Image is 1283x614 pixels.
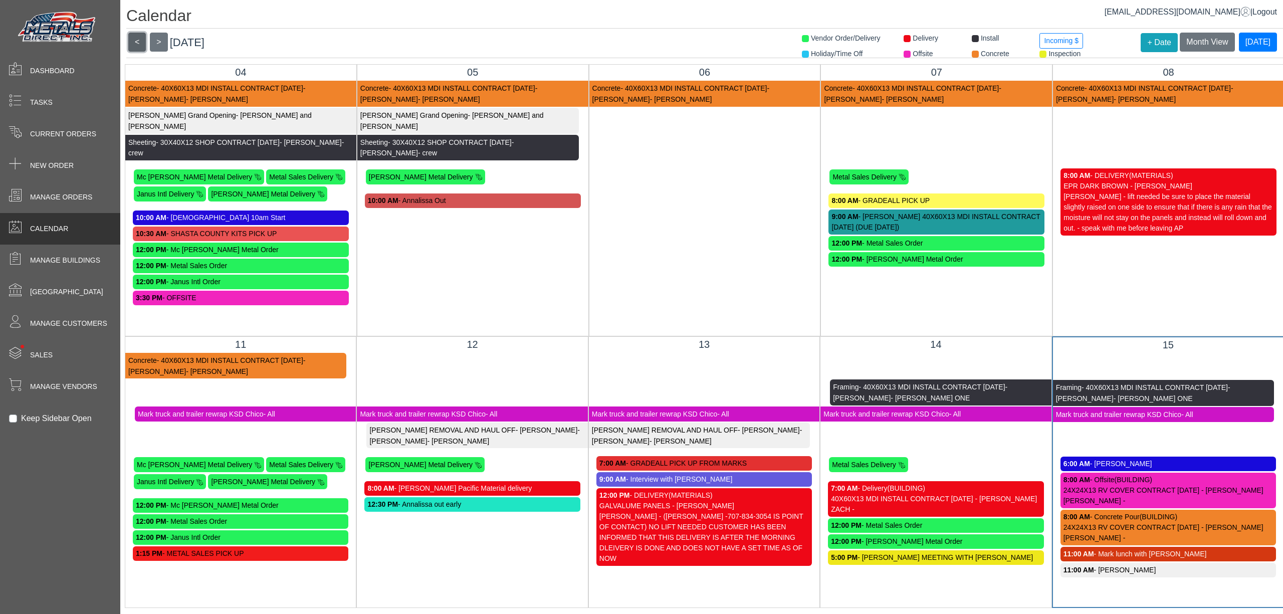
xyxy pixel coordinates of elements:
[831,521,862,529] strong: 12:00 PM
[137,190,194,198] span: Janus Intl Delivery
[369,173,473,181] span: [PERSON_NAME] Metal Delivery
[30,97,53,108] span: Tasks
[1039,33,1083,49] button: Incoming $
[981,34,999,42] span: Install
[828,65,1044,80] div: 07
[1105,6,1277,18] div: |
[30,287,103,297] span: [GEOGRAPHIC_DATA]
[1186,38,1228,46] span: Month View
[280,138,342,146] span: - [PERSON_NAME]
[186,95,248,103] span: - [PERSON_NAME]
[136,230,166,238] strong: 10:30 AM
[1063,549,1273,559] div: - Mark lunch with [PERSON_NAME]
[596,337,812,352] div: 13
[136,246,166,254] strong: 12:00 PM
[831,553,858,561] strong: 5:00 PM
[133,65,349,80] div: 04
[367,484,394,492] strong: 8:00 AM
[136,532,345,543] div: - Janus Intl Order
[157,356,303,364] span: - 40X60X13 MDI INSTALL CONTRACT [DATE]
[30,192,92,202] span: Manage Orders
[981,50,1009,58] span: Concrete
[599,475,626,483] strong: 9:00 AM
[1063,460,1090,468] strong: 6:00 AM
[738,426,800,434] span: - [PERSON_NAME]
[136,214,166,222] strong: 10:00 AM
[831,212,1041,233] div: - [PERSON_NAME] 40X60X13 MDI INSTALL CONTRACT [DATE] (DUE [DATE])
[136,245,346,255] div: - Mc [PERSON_NAME] Metal Order
[1063,170,1273,181] div: - DELIVERY
[418,149,437,157] span: - crew
[30,129,96,139] span: Current Orders
[1063,476,1090,484] strong: 8:00 AM
[1063,566,1094,574] strong: 11:00 AM
[650,95,712,103] span: - [PERSON_NAME]
[599,458,809,469] div: - GRADEALL PICK UP FROM MARKS
[831,484,858,492] strong: 7:00 AM
[1063,181,1273,191] div: EPR DARK BROWN - [PERSON_NAME]
[1063,522,1273,533] div: 24X24X13 RV COVER CONTRACT [DATE] - [PERSON_NAME]
[128,111,312,130] span: - [PERSON_NAME] and [PERSON_NAME]
[831,483,1040,494] div: - Delivery
[1056,84,1085,92] span: Concrete
[1140,513,1177,521] span: (BUILDING)
[599,501,809,511] div: GALVALUME PANELS - [PERSON_NAME]
[592,410,718,418] span: Mark truck and trailer rewrap KSD Chico
[136,533,166,541] strong: 12:00 PM
[21,413,92,425] label: Keep Sidebar Open
[133,337,348,352] div: 11
[136,517,166,525] strong: 12:00 PM
[1063,191,1273,234] div: [PERSON_NAME] - lift needed be sure to place the material slightly raised on one side to ensure t...
[418,95,480,103] span: - [PERSON_NAME]
[913,34,938,42] span: Delivery
[211,478,315,486] span: [PERSON_NAME] Metal Delivery
[1063,171,1090,179] strong: 8:00 AM
[1141,33,1178,52] button: + Date
[831,536,1040,547] div: - [PERSON_NAME] Metal Order
[1048,50,1081,58] span: Inspection
[388,138,512,146] span: - 30X40X12 SHOP CONTRACT [DATE]
[367,499,577,510] div: - Annalissa out early
[831,196,858,204] strong: 8:00 AM
[360,84,538,103] span: - [PERSON_NAME]
[368,196,398,204] strong: 10:00 AM
[360,84,389,92] span: Concrete
[136,501,166,509] strong: 12:00 PM
[364,337,580,352] div: 12
[136,294,162,302] strong: 3:30 PM
[128,111,236,119] span: [PERSON_NAME] Grand Opening
[128,356,306,375] span: - [PERSON_NAME]
[136,548,345,559] div: - METAL SALES PICK UP
[136,213,346,223] div: - [DEMOGRAPHIC_DATA] 10am Start
[1181,411,1193,419] span: - All
[264,410,275,418] span: - All
[592,84,621,92] span: Concrete
[831,238,1041,249] div: - Metal Sales Order
[10,330,35,363] span: •
[620,84,767,92] span: - 40X60X13 MDI INSTALL CONTRACT [DATE]
[126,6,1283,29] h1: Calendar
[15,9,100,46] img: Metals Direct Inc Logo
[369,426,515,434] span: [PERSON_NAME] REMOVAL AND HAUL OFF
[831,255,862,263] strong: 12:00 PM
[360,111,468,119] span: [PERSON_NAME] Grand Opening
[1105,8,1250,16] a: [EMAIL_ADDRESS][DOMAIN_NAME]
[949,410,961,418] span: - All
[137,461,252,469] span: Mc [PERSON_NAME] Metal Delivery
[30,350,53,360] span: Sales
[427,437,490,445] span: - [PERSON_NAME]
[811,50,863,58] span: Holiday/Time Off
[1082,383,1228,391] span: - 40X60X13 MDI INSTALL CONTRACT [DATE]
[1180,33,1234,52] button: Month View
[368,195,578,206] div: - Annalissa Out
[360,138,388,146] span: Sheeting
[592,84,770,103] span: - [PERSON_NAME]
[1063,565,1273,575] div: - [PERSON_NAME]
[136,549,162,557] strong: 1:15 PM
[1252,8,1277,16] span: Logout
[1063,550,1094,558] strong: 11:00 AM
[360,111,544,130] span: - [PERSON_NAME] and [PERSON_NAME]
[1063,485,1273,496] div: 24X24X13 RV COVER CONTRACT [DATE] - [PERSON_NAME]
[1115,476,1152,484] span: (BUILDING)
